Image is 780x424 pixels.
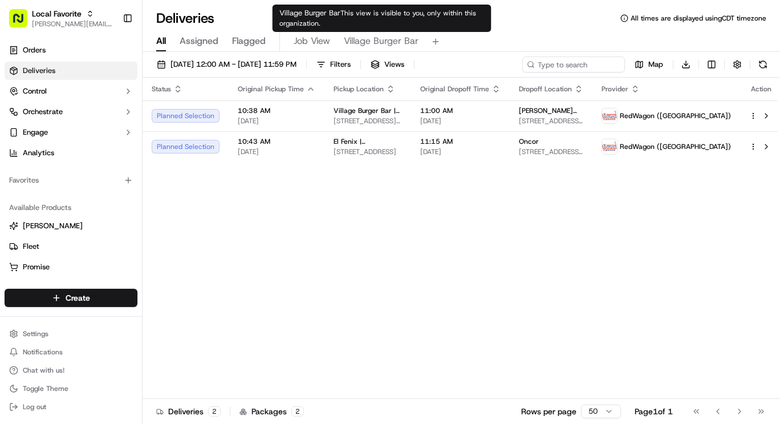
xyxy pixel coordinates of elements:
[291,406,304,417] div: 2
[23,148,54,158] span: Analytics
[32,19,113,29] button: [PERSON_NAME][EMAIL_ADDRESS][PERSON_NAME][DOMAIN_NAME]
[23,107,63,117] span: Orchestrate
[330,59,351,70] span: Filters
[5,326,137,342] button: Settings
[519,106,583,115] span: [PERSON_NAME] Will & [PERSON_NAME]
[23,329,48,338] span: Settings
[23,165,87,177] span: Knowledge Base
[170,59,296,70] span: [DATE] 12:00 AM - [DATE] 11:59 PM
[294,34,330,48] span: Job View
[344,34,419,48] span: Village Burger Bar
[334,137,402,146] span: El Fenix | Waxahachie
[365,56,409,72] button: Views
[420,84,489,94] span: Original Dropoff Time
[5,381,137,397] button: Toggle Theme
[755,56,771,72] button: Refresh
[23,348,63,357] span: Notifications
[620,142,731,151] span: RedWagon ([GEOGRAPHIC_DATA])
[631,14,766,23] span: All times are displayed using CDT timezone
[5,237,137,256] button: Fleet
[23,366,64,375] span: Chat with us!
[334,84,384,94] span: Pickup Location
[311,56,356,72] button: Filters
[279,9,476,28] span: This view is visible to you, only within this organization.
[5,258,137,276] button: Promise
[238,106,315,115] span: 10:38 AM
[5,217,137,235] button: [PERSON_NAME]
[420,106,501,115] span: 11:00 AM
[96,167,105,176] div: 💻
[23,86,47,96] span: Control
[156,406,221,417] div: Deliveries
[5,123,137,142] button: Engage
[384,59,404,70] span: Views
[9,241,133,252] a: Fleet
[420,116,501,126] span: [DATE]
[273,5,491,32] div: Village Burger Bar
[602,139,617,154] img: time_to_eat_nevada_logo
[39,120,144,130] div: We're available if you need us!
[238,137,315,146] span: 10:43 AM
[9,221,133,231] a: [PERSON_NAME]
[238,84,304,94] span: Original Pickup Time
[238,147,315,156] span: [DATE]
[5,362,137,378] button: Chat with us!
[180,34,218,48] span: Assigned
[602,108,617,123] img: time_to_eat_nevada_logo
[5,199,137,217] div: Available Products
[635,406,673,417] div: Page 1 of 1
[9,262,133,272] a: Promise
[5,103,137,121] button: Orchestrate
[620,111,731,120] span: RedWagon ([GEOGRAPHIC_DATA])
[5,41,137,59] a: Orders
[152,84,171,94] span: Status
[519,137,539,146] span: Oncor
[5,144,137,162] a: Analytics
[152,56,302,72] button: [DATE] 12:00 AM - [DATE] 11:59 PM
[334,106,402,115] span: Village Burger Bar | [GEOGRAPHIC_DATA]
[5,62,137,80] a: Deliveries
[11,109,32,130] img: 1736555255976-a54dd68f-1ca7-489b-9aae-adbdc363a1c4
[23,66,55,76] span: Deliveries
[92,161,188,181] a: 💻API Documentation
[11,11,34,34] img: Nash
[5,344,137,360] button: Notifications
[5,289,137,307] button: Create
[39,109,187,120] div: Start new chat
[23,384,68,393] span: Toggle Theme
[23,241,39,252] span: Fleet
[629,56,668,72] button: Map
[23,262,50,272] span: Promise
[5,82,137,100] button: Control
[23,221,83,231] span: [PERSON_NAME]
[194,112,208,126] button: Start new chat
[208,406,221,417] div: 2
[232,34,266,48] span: Flagged
[11,167,21,176] div: 📗
[5,5,118,32] button: Local Favorite[PERSON_NAME][EMAIL_ADDRESS][PERSON_NAME][DOMAIN_NAME]
[519,116,583,126] span: [STREET_ADDRESS][PERSON_NAME]
[522,56,625,72] input: Type to search
[32,8,82,19] button: Local Favorite
[23,127,48,138] span: Engage
[108,165,183,177] span: API Documentation
[238,116,315,126] span: [DATE]
[334,147,402,156] span: [STREET_ADDRESS]
[602,84,628,94] span: Provider
[30,74,205,86] input: Got a question? Start typing here...
[7,161,92,181] a: 📗Knowledge Base
[334,116,402,126] span: [STREET_ADDRESS][PERSON_NAME]
[80,193,138,202] a: Powered byPylon
[749,84,773,94] div: Action
[420,137,501,146] span: 11:15 AM
[648,59,663,70] span: Map
[23,45,46,55] span: Orders
[11,46,208,64] p: Welcome 👋
[5,399,137,415] button: Log out
[420,147,501,156] span: [DATE]
[519,147,583,156] span: [STREET_ADDRESS][PERSON_NAME]
[239,406,304,417] div: Packages
[156,9,214,27] h1: Deliveries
